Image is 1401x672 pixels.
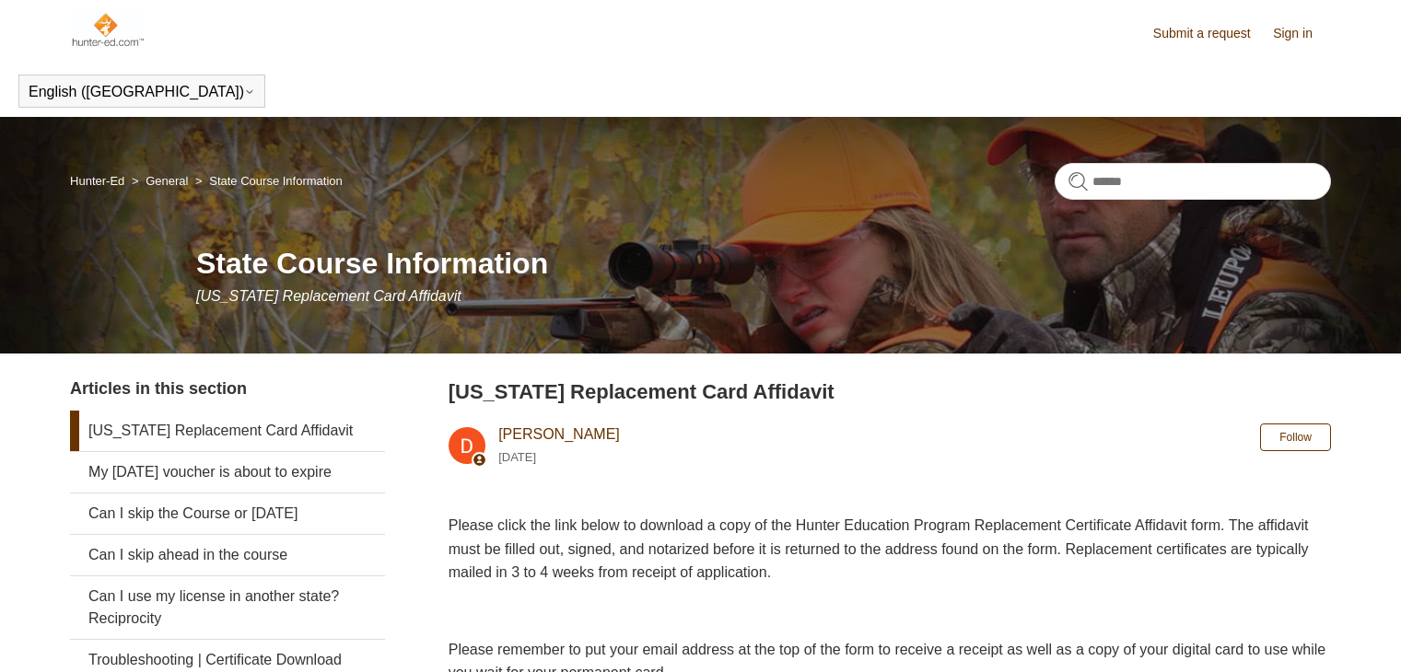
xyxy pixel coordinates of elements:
[70,535,385,575] a: Can I skip ahead in the course
[1055,163,1331,200] input: Search
[70,174,128,188] li: Hunter-Ed
[146,174,188,188] a: General
[70,576,385,639] a: Can I use my license in another state? Reciprocity
[498,450,536,464] time: 02/12/2024, 18:11
[70,411,385,451] a: [US_STATE] Replacement Card Affidavit
[196,288,461,304] span: [US_STATE] Replacement Card Affidavit
[498,426,620,442] a: [PERSON_NAME]
[192,174,343,188] li: State Course Information
[1260,423,1331,451] button: Follow Article
[29,84,255,100] button: English ([GEOGRAPHIC_DATA])
[128,174,192,188] li: General
[70,174,124,188] a: Hunter-Ed
[70,11,145,48] img: Hunter-Ed Help Center home page
[449,517,1309,580] span: Please click the link below to download a copy of the Hunter Education Program Replacement Certif...
[449,377,1331,407] h2: Pennsylvania Replacement Card Affidavit
[70,452,385,492] a: My [DATE] voucher is about to expire
[70,379,247,398] span: Articles in this section
[209,174,343,188] a: State Course Information
[1282,610,1388,658] div: Chat Support
[1273,24,1331,43] a: Sign in
[196,241,1331,285] h1: State Course Information
[70,493,385,534] a: Can I skip the Course or [DATE]
[1153,24,1269,43] a: Submit a request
